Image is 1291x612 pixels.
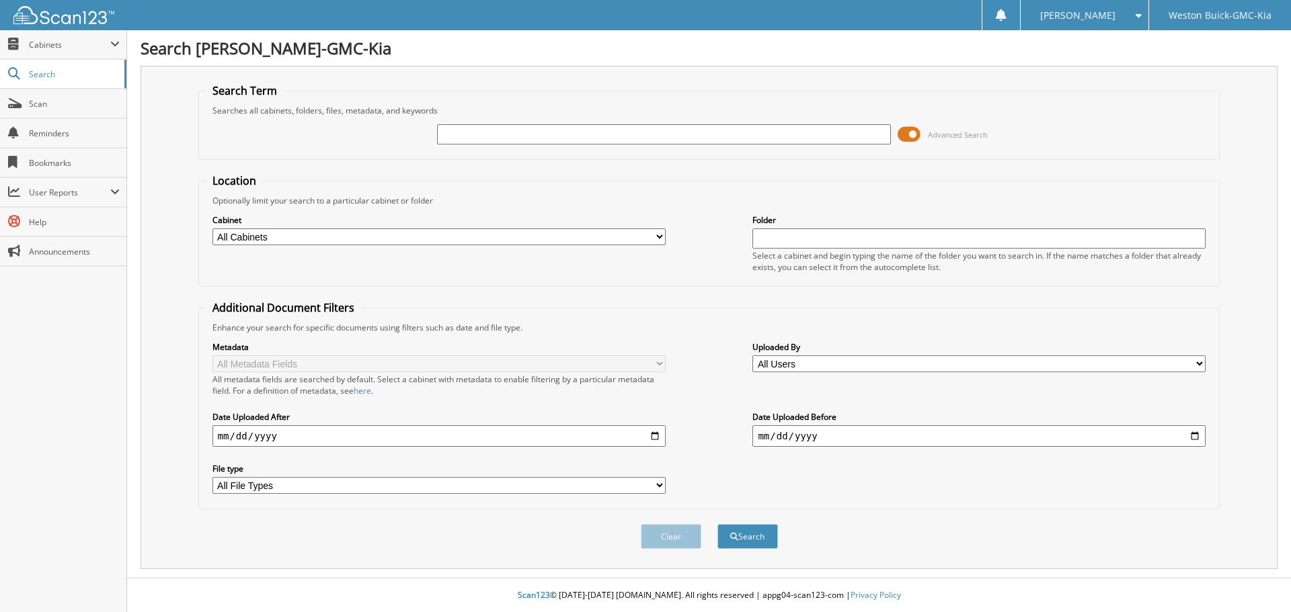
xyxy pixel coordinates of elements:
span: Announcements [29,246,120,257]
div: Select a cabinet and begin typing the name of the folder you want to search in. If the name match... [752,250,1206,273]
img: scan123-logo-white.svg [13,6,114,24]
button: Search [717,524,778,549]
div: All metadata fields are searched by default. Select a cabinet with metadata to enable filtering b... [212,374,666,396]
h1: Search [PERSON_NAME]-GMC-Kia [141,37,1278,59]
span: Advanced Search [928,130,988,140]
label: Uploaded By [752,341,1206,353]
span: Bookmarks [29,157,120,169]
legend: Additional Document Filters [206,300,361,315]
span: Help [29,216,120,228]
input: start [212,425,666,447]
span: [PERSON_NAME] [1040,11,1116,19]
div: Optionally limit your search to a particular cabinet or folder [206,195,1213,206]
label: Metadata [212,341,666,353]
a: Privacy Policy [851,589,901,601]
label: Cabinet [212,214,666,226]
label: Date Uploaded After [212,411,666,423]
div: Enhance your search for specific documents using filters such as date and file type. [206,322,1213,333]
legend: Location [206,173,263,188]
label: Date Uploaded Before [752,411,1206,423]
span: Cabinets [29,39,110,50]
span: Reminders [29,128,120,139]
span: Weston Buick-GMC-Kia [1169,11,1272,19]
span: Scan123 [518,589,550,601]
a: here [354,385,371,396]
label: Folder [752,214,1206,226]
span: Scan [29,98,120,110]
span: Search [29,69,118,80]
div: © [DATE]-[DATE] [DOMAIN_NAME]. All rights reserved | appg04-scan123-com | [127,579,1291,612]
label: File type [212,463,666,474]
input: end [752,425,1206,447]
button: Clear [641,524,701,549]
span: User Reports [29,187,110,198]
legend: Search Term [206,83,284,98]
div: Searches all cabinets, folders, files, metadata, and keywords [206,105,1213,116]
